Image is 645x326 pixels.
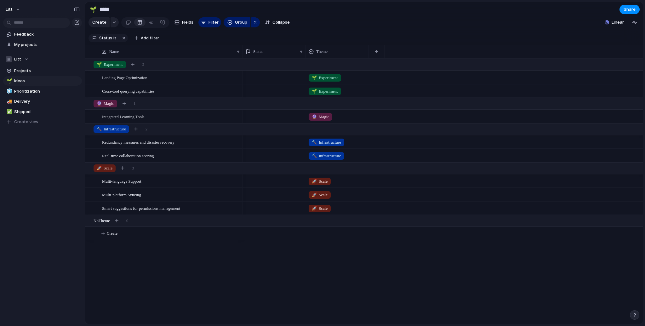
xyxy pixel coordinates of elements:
button: Filter [198,17,221,27]
div: ✅ [7,108,11,115]
button: ✅ [6,109,12,115]
span: Theme [316,49,328,55]
button: 🌱 [6,78,12,84]
span: Experiment [312,75,338,81]
a: My projects [3,40,82,49]
span: 🔮 [97,101,102,106]
span: Scale [97,165,112,171]
button: Create [88,17,110,27]
button: 🧊 [6,88,12,94]
span: Create [107,230,117,237]
span: Experiment [312,88,338,94]
span: Multi-platform Syncing [102,191,141,198]
span: Prioritization [14,88,80,94]
span: Status [253,49,263,55]
span: Infrastructure [97,126,126,132]
span: 🔨 [312,140,317,145]
span: 3 [132,165,134,171]
span: Landing Page Optimization [102,74,147,81]
span: Infrastructure [312,153,341,159]
button: Share [619,5,640,14]
button: Litt [3,54,82,64]
a: ✅Shipped [3,107,82,117]
span: 1 [134,100,136,107]
span: Share [624,6,636,13]
span: 🔮 [312,114,317,119]
span: 🔨 [97,127,102,131]
span: Integrated Learning Tools [102,113,145,120]
span: My projects [14,42,80,48]
span: Multi-language Support [102,177,141,185]
span: Smart suggestions for permissions management [102,204,180,212]
span: Magic [312,114,329,120]
button: Linear [602,18,626,27]
div: 🧊 [7,88,11,95]
span: Create [92,19,106,26]
button: Litt [3,4,24,14]
span: Scale [312,178,328,185]
span: Linear [612,19,624,26]
span: is [113,35,117,41]
span: Projects [14,68,80,74]
span: 🌱 [312,89,317,94]
span: Litt [14,56,21,62]
button: Fields [172,17,196,27]
span: Filter [208,19,219,26]
span: Experiment [97,61,123,68]
span: 🔨 [312,153,317,158]
span: 🚀 [312,206,317,211]
button: Create view [3,117,82,127]
span: No Theme [94,218,110,224]
button: Add filter [131,34,163,43]
span: 2 [142,61,145,68]
span: Ideas [14,78,80,84]
span: Fields [182,19,193,26]
span: Feedback [14,31,80,37]
span: 2 [146,126,148,132]
div: 🚚 [7,98,11,105]
span: Litt [6,6,13,13]
button: is [112,35,118,42]
button: Group [224,17,250,27]
span: Infrastructure [312,139,341,146]
span: 🌱 [97,62,102,67]
span: Scale [312,192,328,198]
span: Cross-tool querying capabilities [102,87,154,94]
span: 🌱 [312,75,317,80]
div: 🌱 [90,5,97,14]
a: Projects [3,66,82,76]
span: Scale [312,205,328,212]
span: Shipped [14,109,80,115]
span: Group [235,19,247,26]
a: Feedback [3,30,82,39]
span: 🚀 [312,192,317,197]
a: 🧊Prioritization [3,87,82,96]
span: Delivery [14,98,80,105]
div: 🌱 [7,77,11,85]
span: Name [109,49,119,55]
button: Collapse [262,17,292,27]
span: Add filter [141,35,159,41]
span: Real-time collaboration scoring [102,152,154,159]
span: Collapse [272,19,290,26]
span: 🚀 [312,179,317,184]
span: Magic [97,100,114,107]
span: 0 [126,218,128,224]
a: 🚚Delivery [3,97,82,106]
a: 🌱Ideas [3,76,82,86]
button: 🚚 [6,98,12,105]
button: 🌱 [88,4,98,14]
span: Create view [14,119,38,125]
span: Redundancy measures and disaster recovery [102,138,174,146]
span: Status [99,35,112,41]
span: 🚀 [97,166,102,170]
